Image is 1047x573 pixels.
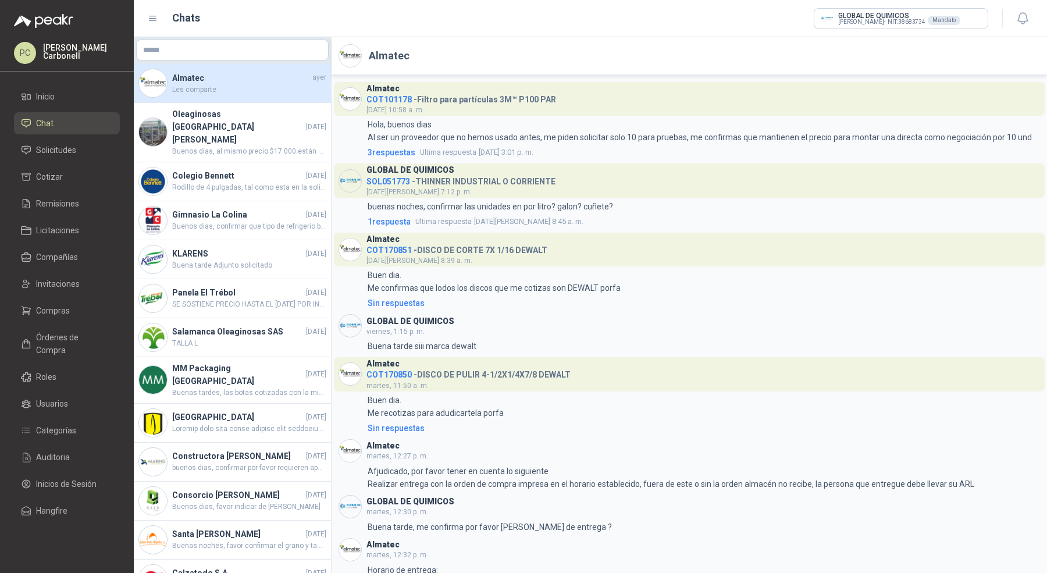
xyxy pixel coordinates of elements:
h3: GLOBAL DE QUIMICOS [366,167,454,173]
span: COT170851 [366,245,412,255]
a: Company LogoSanta [PERSON_NAME][DATE]Buenas noches, favor confirmar el grano y tamaño [134,521,331,560]
a: Company LogoOleaginosas [GEOGRAPHIC_DATA][PERSON_NAME][DATE]Buenos días, al mismo precio $17.000 ... [134,103,331,162]
span: Cotizar [36,170,63,183]
a: Invitaciones [14,273,120,295]
span: 3 respuesta s [368,146,415,159]
h4: - Filtro para partículas 3M™ P100 PAR [366,92,556,103]
span: Remisiones [36,197,79,210]
span: Solicitudes [36,144,76,156]
h4: Oleaginosas [GEOGRAPHIC_DATA][PERSON_NAME] [172,108,304,146]
span: Licitaciones [36,224,79,237]
span: [DATE] [306,170,326,181]
span: Ultima respuesta [420,147,476,158]
a: Company Logo[GEOGRAPHIC_DATA][DATE]Loremip dolo sita conse adipisc elit seddoeiusm Tempori utla e... [134,404,331,443]
a: Compañías [14,246,120,268]
h4: [GEOGRAPHIC_DATA] [172,411,304,423]
span: viernes, 1:15 p. m. [366,328,425,336]
h3: Almatec [366,86,400,92]
span: Roles [36,371,56,383]
p: Afjudicado, por favor tener en cuenta lo siguiente Realizar entrega con la orden de compra impres... [368,465,974,490]
p: buenas noches, confirmar las unidades en por litro? galon? cuñete? [368,200,613,213]
img: Company Logo [339,496,361,518]
img: Company Logo [139,487,167,515]
h4: Colegio Bennett [172,169,304,182]
a: Company LogoPanela El Trébol[DATE]SE SOSTIENE PRECIO HASTA EL [DATE] POR INCREMENTO DE PINTUCO [134,279,331,318]
img: Company Logo [339,239,361,261]
span: Invitaciones [36,277,80,290]
span: [DATE] [306,490,326,501]
a: Auditoria [14,446,120,468]
a: Usuarios [14,393,120,415]
span: Buenas noches, favor confirmar el grano y tamaño [172,540,326,551]
img: Company Logo [139,207,167,234]
a: Licitaciones [14,219,120,241]
img: Logo peakr [14,14,73,28]
span: buenos dias, confirmar por favor requieren aparte el paquete de filtros x 100 unds? [172,462,326,474]
span: SOL051773 [366,177,410,186]
h4: Gimnasio La Colina [172,208,304,221]
span: [DATE][PERSON_NAME] 8:45 a. m. [415,216,583,227]
h4: Consorcio [PERSON_NAME] [172,489,304,501]
h3: Almatec [366,361,400,367]
h4: Constructora [PERSON_NAME] [172,450,304,462]
a: Company LogoSalamanca Oleaginosas SAS[DATE]TALLA L [134,318,331,357]
h4: Salamanca Oleaginosas SAS [172,325,304,338]
span: martes, 12:27 p. m. [366,452,428,460]
a: Compras [14,300,120,322]
a: Sin respuestas [365,422,1040,435]
span: COT170850 [366,370,412,379]
span: Compras [36,304,70,317]
h4: - DISCO DE PULIR 4-1/2X1/4X7/8 DEWALT [366,367,571,378]
a: Company LogoKLARENS[DATE]Buena tarde Adjunto solicitado [134,240,331,279]
a: Cotizar [14,166,120,188]
span: Ultima respuesta [415,216,472,227]
img: Company Logo [339,539,361,561]
span: TALLA L [172,338,326,349]
a: Sin respuestas [365,297,1040,309]
span: Buenos dias, confirmar que tipo de refrigerio buscan? fecha? y presupuesto? [172,221,326,232]
p: Hola, buenos dias Al ser un proveedor que no hemos usado antes, me piden solicitar solo 10 para p... [368,118,1032,144]
span: Usuarios [36,397,68,410]
span: Buenas tardes, las botas cotizadas con la misma de la ficha que adjuntaron. En cuanto a precio de... [172,387,326,398]
h4: Santa [PERSON_NAME] [172,528,304,540]
img: Company Logo [139,323,167,351]
span: martes, 11:50 a. m. [366,382,429,390]
span: [DATE] [306,369,326,380]
img: Company Logo [139,526,167,554]
span: Auditoria [36,451,70,464]
img: Company Logo [139,284,167,312]
span: [DATE] [306,287,326,298]
img: Company Logo [339,88,361,110]
h3: Almatec [366,443,400,449]
h4: MM Packaging [GEOGRAPHIC_DATA] [172,362,304,387]
a: Inicio [14,86,120,108]
span: Órdenes de Compra [36,331,109,357]
img: Company Logo [139,168,167,195]
span: Categorías [36,424,76,437]
span: SE SOSTIENE PRECIO HASTA EL [DATE] POR INCREMENTO DE PINTUCO [172,299,326,310]
h3: GLOBAL DE QUIMICOS [366,499,454,505]
span: ayer [312,72,326,83]
span: [DATE] [306,209,326,220]
div: Sin respuestas [368,297,425,309]
a: Company LogoColegio Bennett[DATE]Rodillo de 4 pulgadas, tal como esta en la solicitud [134,162,331,201]
h4: - DISCO DE CORTE 7X 1/16 DEWALT [366,243,547,254]
span: Inicio [36,90,55,103]
img: Company Logo [339,45,361,67]
a: Inicios de Sesión [14,473,120,495]
a: 3respuestasUltima respuesta[DATE] 3:01 p. m. [365,146,1040,159]
span: [DATE] [306,412,326,423]
span: [DATE][PERSON_NAME] 7:12 p. m. [366,188,472,196]
span: Compañías [36,251,78,264]
span: [DATE] [306,529,326,540]
h4: Panela El Trébol [172,286,304,299]
a: Company LogoConsorcio [PERSON_NAME][DATE]Buenos dias, favor indicar de [PERSON_NAME] [134,482,331,521]
img: Company Logo [339,315,361,337]
span: Loremip dolo sita conse adipisc elit seddoeiusm Tempori utla etdol Magna, ali enimadm ve qui nost... [172,423,326,435]
span: 1 respuesta [368,215,411,228]
span: [DATE] [306,122,326,133]
img: Company Logo [339,440,361,462]
a: Solicitudes [14,139,120,161]
div: PC [14,42,36,64]
img: Company Logo [139,366,167,394]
